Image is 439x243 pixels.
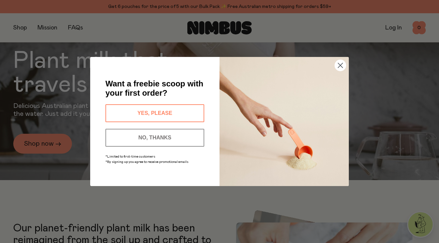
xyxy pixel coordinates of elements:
img: c0d45117-8e62-4a02-9742-374a5db49d45.jpeg [219,57,349,186]
button: NO, THANKS [105,129,204,147]
span: *By signing up you agree to receive promotional emails [105,160,188,164]
span: *Limited to first-time customers [105,155,155,158]
button: YES, PLEASE [105,104,204,122]
button: Close dialog [335,60,346,71]
span: Want a freebie scoop with your first order? [105,79,203,97]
